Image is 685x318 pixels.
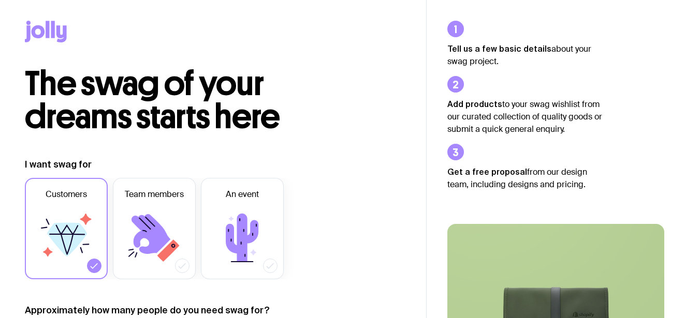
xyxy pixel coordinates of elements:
span: An event [226,188,259,201]
span: Customers [46,188,87,201]
strong: Add products [447,99,502,109]
span: Team members [125,188,184,201]
strong: Get a free proposal [447,167,527,176]
span: The swag of your dreams starts here [25,63,280,137]
label: Approximately how many people do you need swag for? [25,304,270,316]
p: about your swag project. [447,42,603,68]
strong: Tell us a few basic details [447,44,551,53]
p: to your swag wishlist from our curated collection of quality goods or submit a quick general enqu... [447,98,603,135]
label: I want swag for [25,158,92,171]
p: from our design team, including designs and pricing. [447,165,603,191]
